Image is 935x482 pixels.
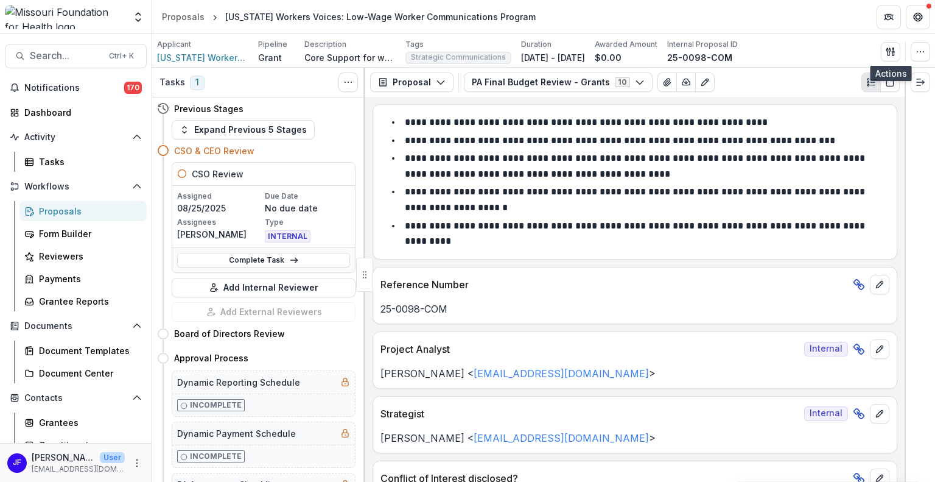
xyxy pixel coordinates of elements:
a: Document Center [19,363,147,383]
div: Dashboard [24,106,137,119]
p: Duration [521,39,552,50]
a: Constituents [19,435,147,455]
h5: CSO Review [192,168,243,180]
span: INTERNAL [265,230,310,243]
h5: Dynamic Reporting Schedule [177,376,300,389]
button: Toggle View Cancelled Tasks [338,73,358,92]
p: Assigned [177,191,262,202]
a: Proposals [19,201,147,221]
button: Proposal [370,73,453,92]
button: edit [870,339,889,359]
button: Add External Reviewers [172,302,355,322]
span: Strategic Communications [411,53,506,62]
span: 170 [124,82,142,94]
div: Reviewers [39,250,137,263]
img: Missouri Foundation for Health logo [5,5,125,29]
h3: Tasks [159,77,185,88]
p: Assignees [177,217,262,228]
p: No due date [265,202,350,214]
h4: Previous Stages [174,102,243,115]
button: View Attached Files [657,73,677,92]
div: Document Center [39,367,137,380]
span: Contacts [24,393,127,403]
button: edit [870,404,889,424]
p: $0.00 [595,51,622,64]
div: Proposals [162,10,205,23]
div: Proposals [39,205,137,218]
h4: Board of Directors Review [174,327,285,340]
div: Payments [39,272,137,285]
button: Open Activity [5,127,147,147]
a: [EMAIL_ADDRESS][DOMAIN_NAME] [474,432,649,444]
a: Payments [19,269,147,289]
button: Notifications170 [5,78,147,97]
button: Edit as form [695,73,715,92]
button: Get Help [906,5,930,29]
a: Document Templates [19,341,147,361]
p: Project Analyst [380,342,799,356]
h4: CSO & CEO Review [174,144,254,157]
p: Description [304,39,346,50]
p: Applicant [157,39,191,50]
button: Search... [5,44,147,68]
button: Expand Previous 5 Stages [172,120,315,140]
p: User [100,452,125,463]
h5: Dynamic Payment Schedule [177,427,296,440]
div: [US_STATE] Workers Voices: Low-Wage Worker Communications Program [225,10,536,23]
a: Reviewers [19,246,147,266]
p: Strategist [380,406,799,421]
span: Search... [30,50,102,62]
a: [EMAIL_ADDRESS][DOMAIN_NAME] [474,367,649,380]
p: [DATE] - [DATE] [521,51,585,64]
h4: Approval Process [174,352,248,364]
nav: breadcrumb [157,8,541,26]
a: Proposals [157,8,209,26]
div: Jean Freeman-Crawford [13,459,21,467]
p: [PERSON_NAME] < > [380,431,889,445]
span: Notifications [24,83,124,93]
p: Core Support for worker organizing to strengthen worker-led advocacy and build the collective pow... [304,51,396,64]
button: edit [870,275,889,294]
a: [US_STATE] Workers Center [157,51,248,64]
span: Activity [24,132,127,143]
button: PA Final Budget Review - Grants10 [464,73,653,92]
span: 1 [190,76,205,90]
p: Grant [258,51,282,64]
p: Internal Proposal ID [667,39,738,50]
a: Form Builder [19,224,147,244]
span: Documents [24,321,127,331]
div: Tasks [39,155,137,168]
a: Dashboard [5,102,147,122]
p: [PERSON_NAME] [32,451,95,464]
a: Grantees [19,413,147,433]
p: Awarded Amount [595,39,657,50]
button: Expand right [911,73,930,92]
p: 25-0098-COM [667,51,732,64]
p: [PERSON_NAME] < > [380,366,889,381]
div: Grantee Reports [39,295,137,308]
button: More [130,456,144,470]
button: PDF view [880,73,900,92]
button: Partners [877,5,901,29]
button: Plaintext view [861,73,881,92]
p: Incomplete [190,400,242,411]
span: Internal [804,406,848,421]
div: Ctrl + K [107,49,136,63]
button: Open Documents [5,316,147,336]
div: Constituents [39,439,137,452]
a: Complete Task [177,253,350,268]
div: Document Templates [39,344,137,357]
p: Incomplete [190,451,242,462]
p: Type [265,217,350,228]
span: Workflows [24,182,127,192]
button: Open Contacts [5,388,147,408]
div: Grantees [39,416,137,429]
p: Due Date [265,191,350,202]
a: Grantee Reports [19,291,147,311]
button: Open entity switcher [130,5,147,29]
p: Tags [405,39,424,50]
button: Add Internal Reviewer [172,278,355,297]
p: 08/25/2025 [177,202,262,214]
p: [PERSON_NAME] [177,228,262,241]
